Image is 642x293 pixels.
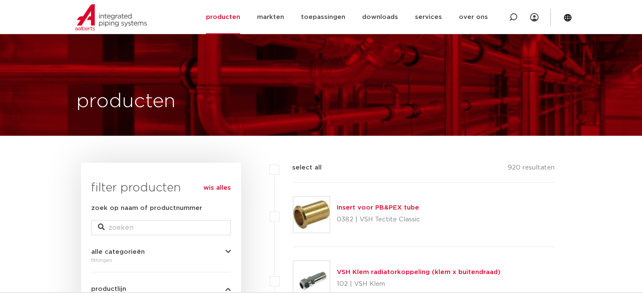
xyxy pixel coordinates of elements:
[91,249,231,255] button: alle categorieën
[91,286,126,292] span: productlijn
[91,180,231,196] h3: filter producten
[91,286,231,292] button: productlijn
[76,88,176,115] h1: producten
[203,183,231,193] a: wis alles
[293,196,330,233] img: Thumbnail for Insert voor PB&PEX tube
[91,255,231,265] div: fittingen
[337,213,420,226] p: 0382 | VSH Tectite Classic
[91,249,145,255] span: alle categorieën
[337,277,501,291] p: 102 | VSH Klem
[91,203,202,213] label: zoek op naam of productnummer
[337,269,501,275] a: VSH Klem radiatorkoppeling (klem x buitendraad)
[337,204,419,211] a: Insert voor PB&PEX tube
[279,163,322,173] label: select all
[508,163,555,176] p: 920 resultaten
[91,220,231,235] input: zoeken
